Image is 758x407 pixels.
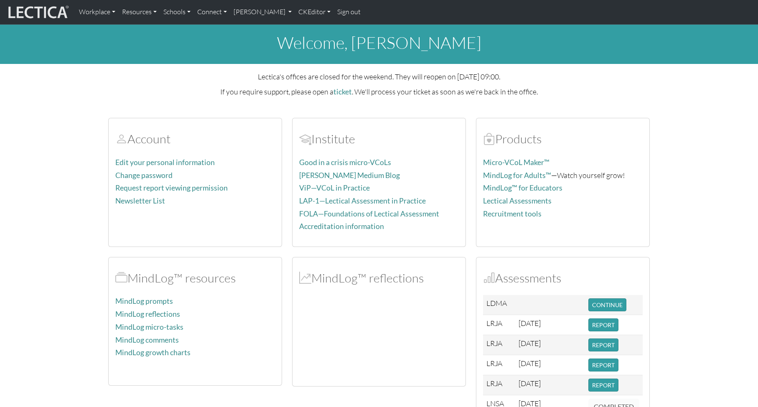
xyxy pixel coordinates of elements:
a: CKEditor [295,3,334,21]
a: Edit your personal information [115,158,215,167]
a: Recruitment tools [483,209,542,218]
a: Connect [194,3,230,21]
a: MindLog growth charts [115,348,191,357]
a: MindLog for Adults™ [483,171,551,180]
a: Accreditation information [299,222,384,231]
button: REPORT [588,359,618,371]
a: Request report viewing permission [115,183,228,192]
a: ticket [333,87,352,96]
h2: Institute [299,132,459,146]
td: LDMA [483,295,515,315]
h2: Products [483,132,643,146]
a: Workplace [76,3,119,21]
a: MindLog™ for Educators [483,183,562,192]
h2: Assessments [483,271,643,285]
a: MindLog comments [115,336,179,344]
span: [DATE] [519,338,541,348]
a: MindLog reflections [115,310,180,318]
button: REPORT [588,338,618,351]
a: Resources [119,3,160,21]
span: Account [299,131,311,146]
a: Change password [115,171,173,180]
a: Newsletter List [115,196,165,205]
span: [DATE] [519,379,541,388]
a: [PERSON_NAME] Medium Blog [299,171,400,180]
a: MindLog micro-tasks [115,323,183,331]
a: Sign out [334,3,364,21]
span: Products [483,131,495,146]
span: Assessments [483,270,495,285]
a: ViP—VCoL in Practice [299,183,370,192]
h2: MindLog™ resources [115,271,275,285]
td: LRJA [483,315,515,335]
span: MindLog™ resources [115,270,127,285]
h2: Account [115,132,275,146]
span: [DATE] [519,318,541,328]
td: LRJA [483,335,515,355]
h2: MindLog™ reflections [299,271,459,285]
a: [PERSON_NAME] [230,3,295,21]
a: LAP-1—Lectical Assessment in Practice [299,196,426,205]
a: Lectical Assessments [483,196,552,205]
td: LRJA [483,375,515,395]
td: LRJA [483,355,515,375]
span: Account [115,131,127,146]
img: lecticalive [6,4,69,20]
a: Good in a crisis micro-VCoLs [299,158,391,167]
button: REPORT [588,318,618,331]
span: MindLog [299,270,311,285]
p: If you require support, please open a . We'll process your ticket as soon as we're back in the of... [108,86,650,98]
a: FOLA—Foundations of Lectical Assessment [299,209,439,218]
a: Schools [160,3,194,21]
button: REPORT [588,379,618,392]
p: —Watch yourself grow! [483,169,643,181]
a: Micro-VCoL Maker™ [483,158,549,167]
a: MindLog prompts [115,297,173,305]
button: CONTINUE [588,298,626,311]
p: Lectica's offices are closed for the weekend. They will reopen on [DATE] 09:00. [108,71,650,82]
span: [DATE] [519,359,541,368]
